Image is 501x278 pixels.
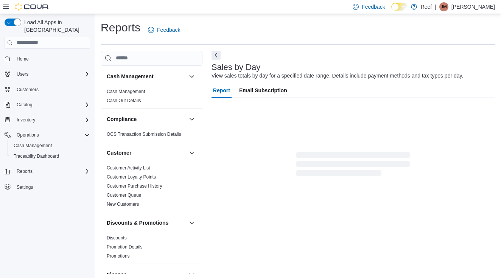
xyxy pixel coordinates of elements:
[212,63,261,72] h3: Sales by Day
[101,233,202,264] div: Discounts & Promotions
[2,53,93,64] button: Home
[107,73,186,80] button: Cash Management
[439,2,448,11] div: Joe Moen
[14,100,35,109] button: Catalog
[187,72,196,81] button: Cash Management
[212,72,464,80] div: View sales totals by day for a specified date range. Details include payment methods and tax type...
[107,89,145,94] a: Cash Management
[107,149,186,157] button: Customer
[107,98,141,103] a: Cash Out Details
[8,151,93,162] button: Traceabilty Dashboard
[2,166,93,177] button: Reports
[14,167,90,176] span: Reports
[239,83,287,98] span: Email Subscription
[11,152,90,161] span: Traceabilty Dashboard
[14,115,38,124] button: Inventory
[107,183,162,189] a: Customer Purchase History
[17,132,39,138] span: Operations
[11,141,90,150] span: Cash Management
[107,219,168,227] h3: Discounts & Promotions
[14,70,31,79] button: Users
[107,115,137,123] h3: Compliance
[17,184,33,190] span: Settings
[107,202,139,207] a: New Customers
[187,148,196,157] button: Customer
[2,69,93,79] button: Users
[2,99,93,110] button: Catalog
[391,3,407,11] input: Dark Mode
[441,2,447,11] span: JM
[362,3,385,11] span: Feedback
[107,219,186,227] button: Discounts & Promotions
[14,143,52,149] span: Cash Management
[8,140,93,151] button: Cash Management
[14,85,90,94] span: Customers
[107,73,154,80] h3: Cash Management
[451,2,495,11] p: [PERSON_NAME]
[212,51,221,60] button: Next
[2,181,93,192] button: Settings
[14,167,36,176] button: Reports
[11,141,55,150] a: Cash Management
[107,149,131,157] h3: Customer
[157,26,180,34] span: Feedback
[14,130,90,140] span: Operations
[14,130,42,140] button: Operations
[14,183,36,192] a: Settings
[14,85,42,94] a: Customers
[14,115,90,124] span: Inventory
[107,132,181,137] a: OCS Transaction Submission Details
[14,70,90,79] span: Users
[17,168,33,174] span: Reports
[17,71,28,77] span: Users
[17,56,29,62] span: Home
[435,2,436,11] p: |
[107,244,143,250] a: Promotion Details
[213,83,230,98] span: Report
[101,87,202,108] div: Cash Management
[296,154,410,178] span: Loading
[2,84,93,95] button: Customers
[107,165,150,171] a: Customer Activity List
[14,54,32,64] a: Home
[14,182,90,191] span: Settings
[14,54,90,64] span: Home
[101,130,202,142] div: Compliance
[2,115,93,125] button: Inventory
[15,3,49,11] img: Cova
[107,235,127,241] a: Discounts
[101,20,140,35] h1: Reports
[17,117,35,123] span: Inventory
[101,163,202,212] div: Customer
[187,115,196,124] button: Compliance
[17,102,32,108] span: Catalog
[421,2,432,11] p: Reef
[11,152,62,161] a: Traceabilty Dashboard
[2,130,93,140] button: Operations
[107,115,186,123] button: Compliance
[14,100,90,109] span: Catalog
[17,87,39,93] span: Customers
[107,253,130,259] a: Promotions
[145,22,183,37] a: Feedback
[14,153,59,159] span: Traceabilty Dashboard
[107,193,141,198] a: Customer Queue
[5,50,90,212] nav: Complex example
[187,218,196,227] button: Discounts & Promotions
[21,19,90,34] span: Load All Apps in [GEOGRAPHIC_DATA]
[107,174,156,180] a: Customer Loyalty Points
